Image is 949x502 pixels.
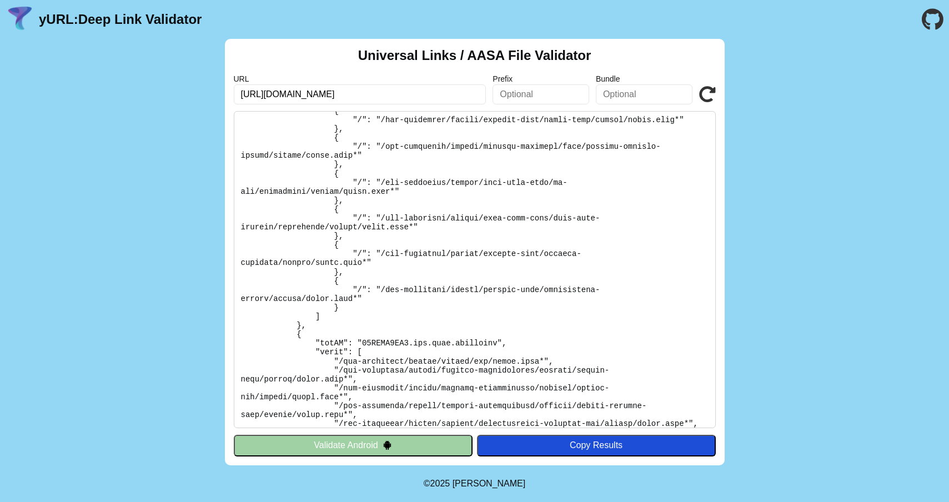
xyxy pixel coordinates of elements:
[493,74,589,83] label: Prefix
[596,84,692,104] input: Optional
[453,479,526,488] a: Michael Ibragimchayev's Personal Site
[6,5,34,34] img: yURL Logo
[430,479,450,488] span: 2025
[234,84,486,104] input: Required
[493,84,589,104] input: Optional
[383,440,392,450] img: droidIcon.svg
[358,48,591,63] h2: Universal Links / AASA File Validator
[483,440,710,450] div: Copy Results
[234,435,473,456] button: Validate Android
[424,465,525,502] footer: ©
[596,74,692,83] label: Bundle
[234,111,716,428] pre: Lorem ipsu do: sitam://consecteturadipis.elitse.do/eiusm-tem-inci-utlaboreetd Ma Aliquaen: Admi V...
[39,12,202,27] a: yURL:Deep Link Validator
[477,435,716,456] button: Copy Results
[234,74,486,83] label: URL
